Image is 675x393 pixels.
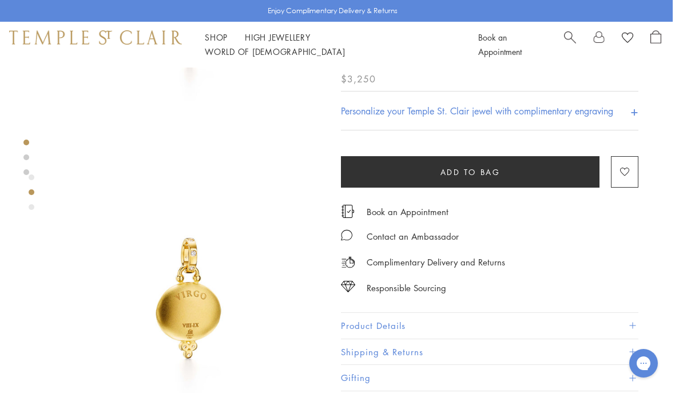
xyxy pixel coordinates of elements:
[341,205,355,218] img: icon_appointment.svg
[341,156,599,188] button: Add to bag
[624,345,664,382] iframe: Gorgias live chat messenger
[564,30,576,59] a: Search
[205,30,452,59] nav: Main navigation
[367,255,505,269] p: Complimentary Delivery and Returns
[341,365,638,391] button: Gifting
[341,72,376,86] span: $3,250
[9,30,182,44] img: Temple St. Clair
[622,30,633,47] a: View Wishlist
[268,5,398,17] p: Enjoy Complimentary Delivery & Returns
[205,46,345,57] a: World of [DEMOGRAPHIC_DATA]World of [DEMOGRAPHIC_DATA]
[367,205,448,218] a: Book an Appointment
[341,104,613,118] h4: Personalize your Temple St. Clair jewel with complimentary engraving
[341,339,638,365] button: Shipping & Returns
[367,281,446,295] div: Responsible Sourcing
[245,31,311,43] a: High JewelleryHigh Jewellery
[341,313,638,339] button: Product Details
[341,255,355,269] img: icon_delivery.svg
[650,30,661,59] a: Open Shopping Bag
[341,229,352,241] img: MessageIcon-01_2.svg
[630,100,638,121] h4: +
[341,281,355,292] img: icon_sourcing.svg
[205,31,228,43] a: ShopShop
[367,229,459,244] div: Contact an Ambassador
[478,31,522,57] a: Book an Appointment
[440,166,501,178] span: Add to bag
[29,172,34,219] div: Product gallery navigation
